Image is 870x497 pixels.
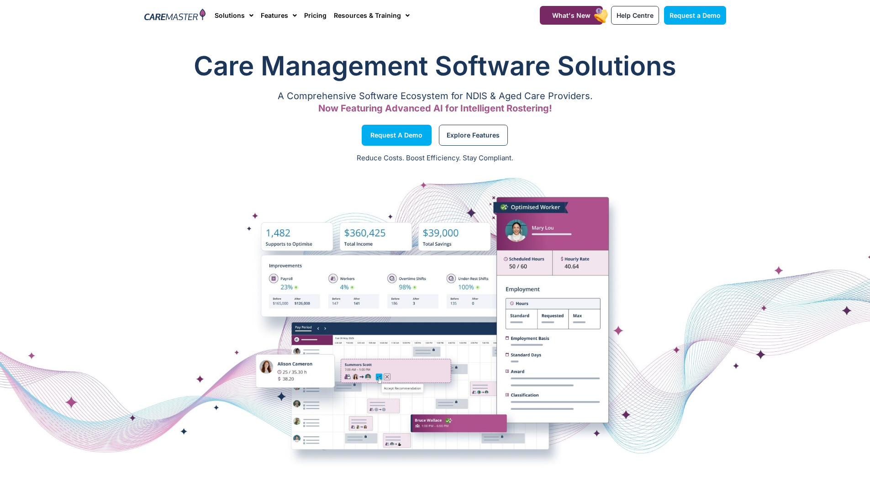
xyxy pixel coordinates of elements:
img: CareMaster Logo [144,9,206,22]
span: Explore Features [447,133,500,137]
a: What's New [540,6,603,25]
p: Reduce Costs. Boost Efficiency. Stay Compliant. [5,153,865,164]
span: What's New [552,11,591,19]
a: Explore Features [439,125,508,146]
a: Request a Demo [664,6,726,25]
a: Request a Demo [362,125,432,146]
span: Now Featuring Advanced AI for Intelligent Rostering! [318,103,552,114]
span: Request a Demo [670,11,721,19]
h1: Care Management Software Solutions [144,48,726,84]
a: Help Centre [611,6,659,25]
span: Request a Demo [370,133,422,137]
p: A Comprehensive Software Ecosystem for NDIS & Aged Care Providers. [144,93,726,99]
span: Help Centre [617,11,654,19]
